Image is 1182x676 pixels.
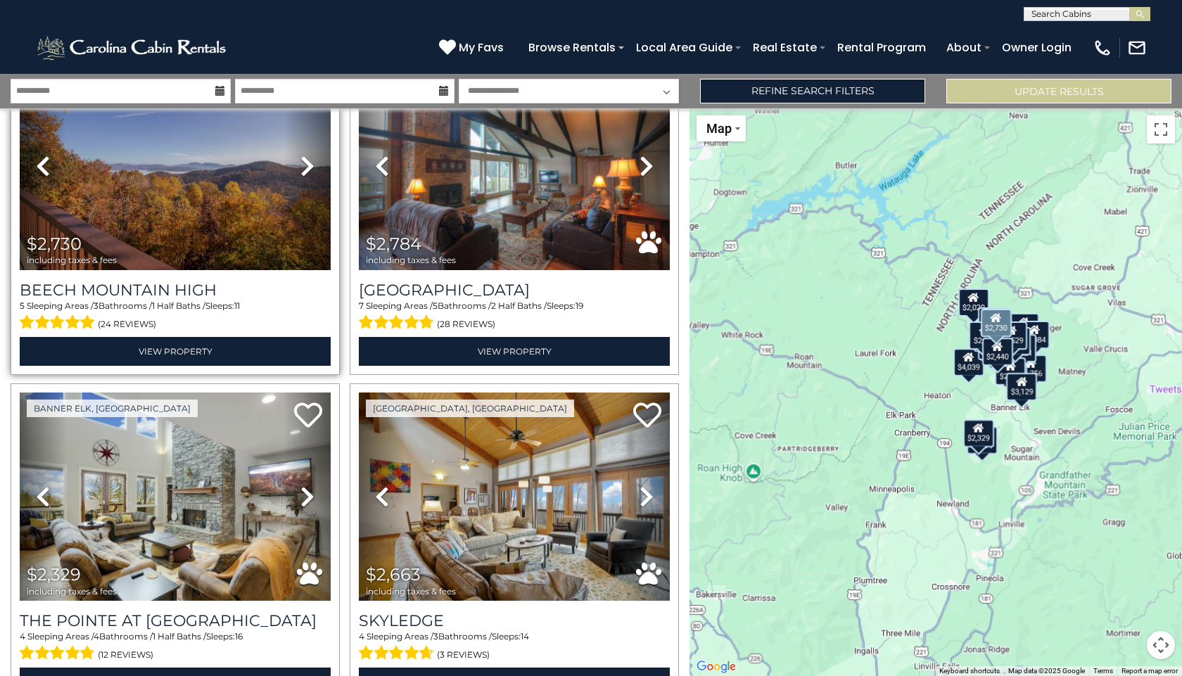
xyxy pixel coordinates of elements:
[20,300,331,333] div: Sleeping Areas / Bathrooms / Sleeps:
[366,564,421,585] span: $2,663
[433,300,438,311] span: 5
[693,658,739,676] img: Google
[1006,372,1037,400] div: $3,129
[981,309,1012,337] div: $2,730
[953,348,984,376] div: $4,039
[359,281,670,300] a: [GEOGRAPHIC_DATA]
[1127,38,1147,58] img: mail-regular-white.png
[35,34,230,62] img: White-1-2.png
[359,630,670,664] div: Sleeping Areas / Bathrooms / Sleeps:
[366,255,456,264] span: including taxes & fees
[633,401,661,431] a: Add to favorites
[359,61,670,269] img: thumbnail_163276095.jpeg
[439,39,507,57] a: My Favs
[20,631,25,642] span: 4
[153,631,206,642] span: 1 Half Baths /
[521,35,623,60] a: Browse Rentals
[967,426,998,454] div: $2,271
[366,400,574,417] a: [GEOGRAPHIC_DATA], [GEOGRAPHIC_DATA]
[20,281,331,300] a: Beech Mountain High
[359,611,670,630] a: Skyledge
[978,307,1009,336] div: $2,764
[27,400,198,417] a: Banner Elk, [GEOGRAPHIC_DATA]
[958,288,989,316] div: $2,020
[366,234,421,254] span: $2,784
[1019,320,1050,348] div: $3,084
[359,393,670,601] img: thumbnail_163434006.jpeg
[939,35,989,60] a: About
[27,255,117,264] span: including taxes & fees
[437,646,490,664] span: (3 reviews)
[521,631,529,642] span: 14
[437,315,495,333] span: (28 reviews)
[359,631,364,642] span: 4
[152,300,205,311] span: 1 Half Baths /
[94,631,99,642] span: 4
[1121,667,1178,675] a: Report a map error
[20,630,331,664] div: Sleeping Areas / Bathrooms / Sleeps:
[995,35,1079,60] a: Owner Login
[576,300,583,311] span: 19
[459,39,504,56] span: My Favs
[1008,667,1085,675] span: Map data ©2025 Google
[963,419,994,447] div: $2,329
[996,321,1027,350] div: $1,529
[27,587,117,596] span: including taxes & fees
[746,35,824,60] a: Real Estate
[1016,355,1047,383] div: $1,756
[20,611,331,630] a: The Pointe at [GEOGRAPHIC_DATA]
[1093,38,1112,58] img: phone-regular-white.png
[433,631,438,642] span: 3
[1147,631,1175,659] button: Map camera controls
[98,646,153,664] span: (12 reviews)
[939,666,1000,676] button: Keyboard shortcuts
[20,300,25,311] span: 5
[20,61,331,269] img: thumbnail_163277207.jpeg
[359,300,364,311] span: 7
[359,281,670,300] h3: Majestic Mountain Haus
[94,300,99,311] span: 3
[706,121,732,136] span: Map
[359,337,670,366] a: View Property
[98,315,156,333] span: (24 reviews)
[491,300,547,311] span: 2 Half Baths /
[20,337,331,366] a: View Property
[1093,667,1113,675] a: Terms (opens in new tab)
[234,300,240,311] span: 11
[359,300,670,333] div: Sleeping Areas / Bathrooms / Sleeps:
[20,611,331,630] h3: The Pointe at North View
[366,587,456,596] span: including taxes & fees
[693,658,739,676] a: Open this area in Google Maps (opens a new window)
[235,631,243,642] span: 16
[1147,115,1175,144] button: Toggle fullscreen view
[27,234,82,254] span: $2,730
[27,564,81,585] span: $2,329
[700,79,925,103] a: Refine Search Filters
[995,357,1026,385] div: $2,174
[20,393,331,601] img: thumbnail_163686583.jpeg
[629,35,739,60] a: Local Area Guide
[969,321,1000,350] div: $2,161
[1008,313,1039,341] div: $2,892
[946,79,1171,103] button: Update Results
[830,35,933,60] a: Rental Program
[697,115,746,141] button: Change map style
[982,337,1013,365] div: $2,440
[1000,327,1031,355] div: $1,934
